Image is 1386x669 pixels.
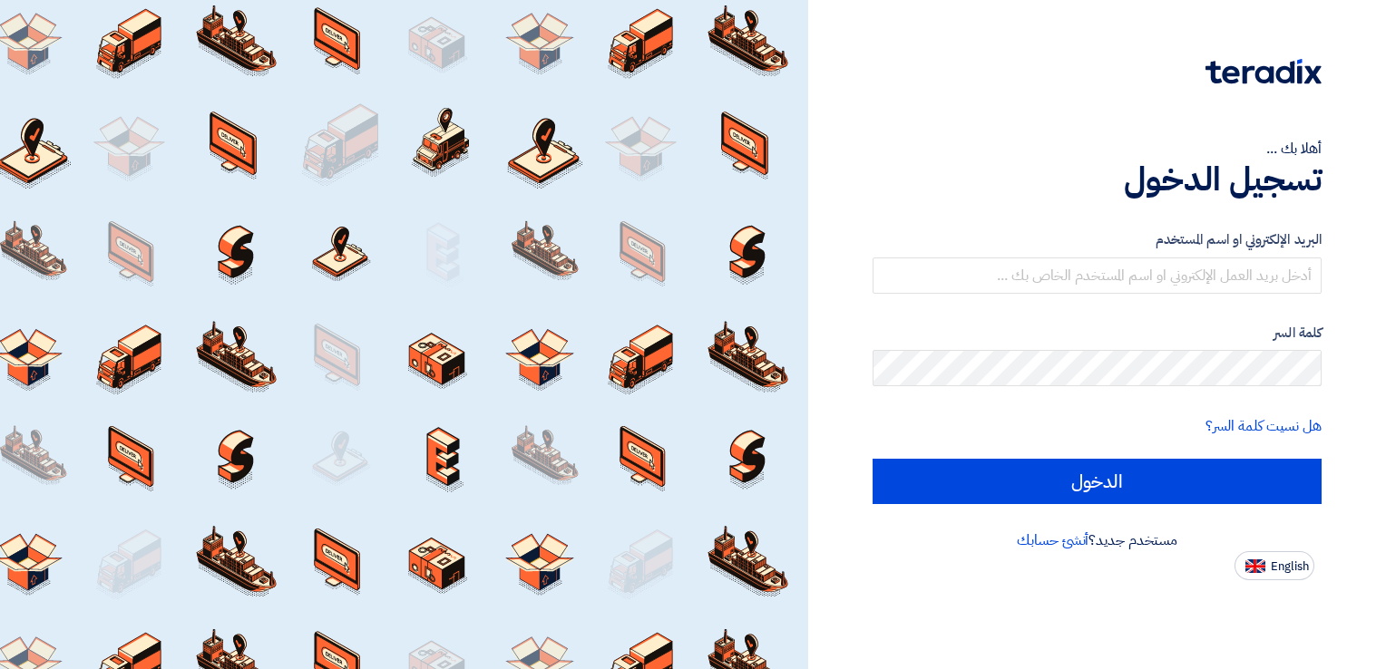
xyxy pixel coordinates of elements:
[1205,415,1322,437] a: هل نسيت كلمة السر؟
[873,229,1322,250] label: البريد الإلكتروني او اسم المستخدم
[1205,59,1322,84] img: Teradix logo
[873,138,1322,160] div: أهلا بك ...
[1245,559,1265,573] img: en-US.png
[873,529,1322,551] div: مستخدم جديد؟
[873,257,1322,294] input: أدخل بريد العمل الإلكتروني او اسم المستخدم الخاص بك ...
[1235,551,1314,580] button: English
[1271,560,1309,573] span: English
[1017,529,1088,551] a: أنشئ حسابك
[873,323,1322,344] label: كلمة السر
[873,459,1322,504] input: الدخول
[873,160,1322,199] h1: تسجيل الدخول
